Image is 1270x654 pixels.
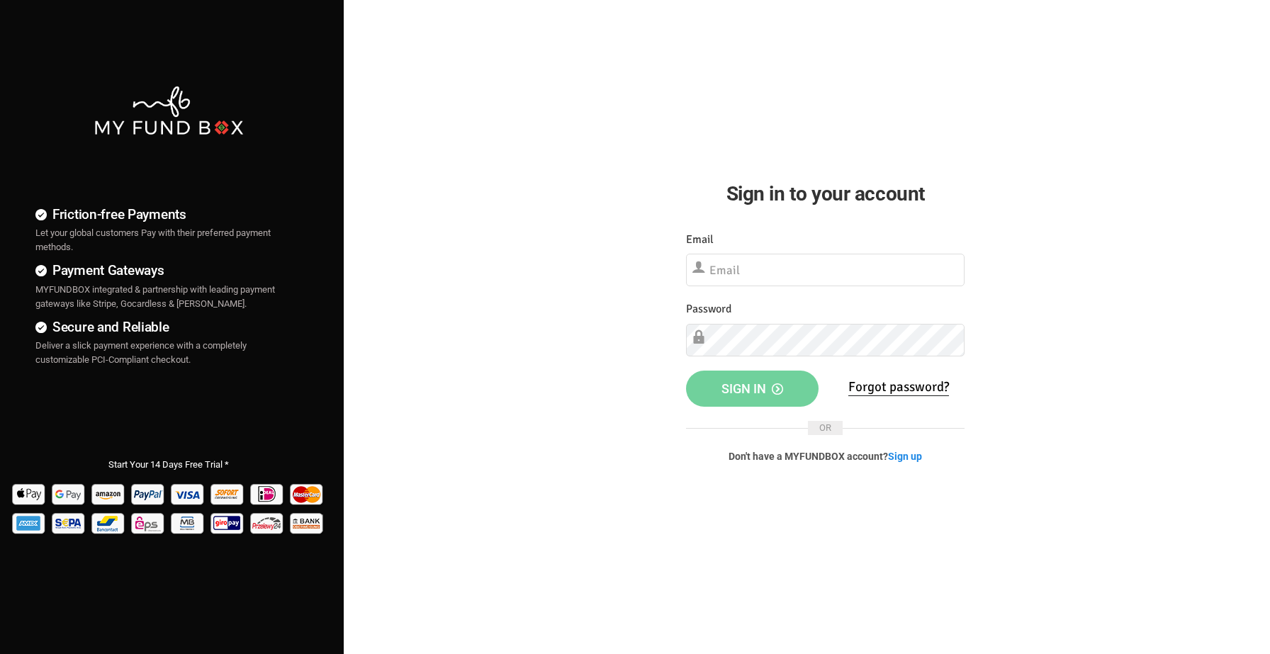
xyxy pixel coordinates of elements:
[209,479,247,508] img: Sofort Pay
[11,508,48,537] img: american_express Pay
[209,508,247,537] img: giropay
[288,479,326,508] img: Mastercard Pay
[35,284,275,309] span: MYFUNDBOX integrated & partnership with leading payment gateways like Stripe, Gocardless & [PERSO...
[169,508,207,537] img: mb Pay
[686,179,965,209] h2: Sign in to your account
[288,508,326,537] img: banktransfer
[888,451,922,462] a: Sign up
[686,300,731,318] label: Password
[130,479,167,508] img: Paypal
[686,371,819,407] button: Sign in
[35,204,301,225] h4: Friction-free Payments
[35,227,271,252] span: Let your global customers Pay with their preferred payment methods.
[35,317,301,337] h4: Secure and Reliable
[686,231,714,249] label: Email
[249,508,286,537] img: p24 Pay
[848,378,949,396] a: Forgot password?
[35,260,301,281] h4: Payment Gateways
[686,449,965,463] p: Don't have a MYFUNDBOX account?
[50,479,88,508] img: Google Pay
[249,479,286,508] img: Ideal Pay
[721,381,783,396] span: Sign in
[90,479,128,508] img: Amazon
[169,479,207,508] img: Visa
[50,508,88,537] img: sepa Pay
[35,340,247,365] span: Deliver a slick payment experience with a completely customizable PCI-Compliant checkout.
[130,508,167,537] img: EPS Pay
[90,508,128,537] img: Bancontact Pay
[93,84,245,137] img: mfbwhite.png
[11,479,48,508] img: Apple Pay
[686,254,965,286] input: Email
[808,421,843,435] span: OR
